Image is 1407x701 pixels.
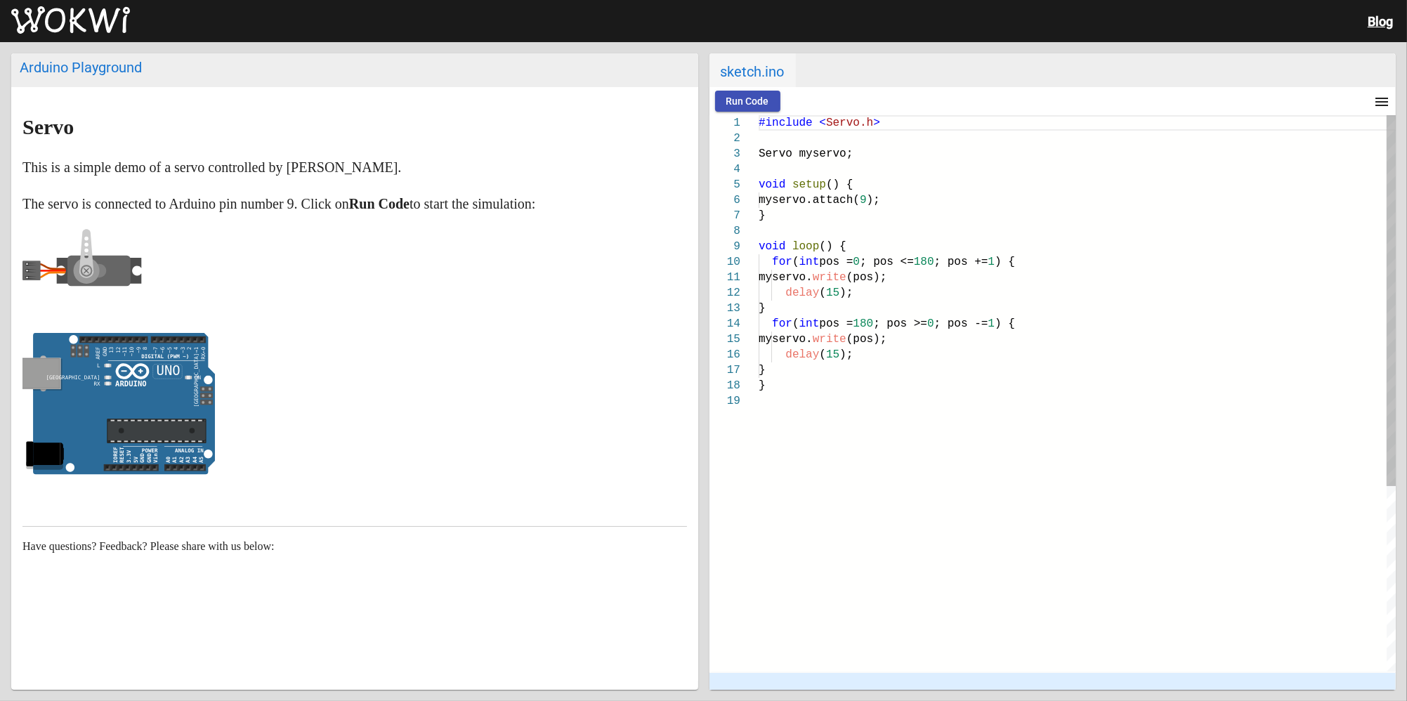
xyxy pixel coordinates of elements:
span: 15 [826,287,839,299]
span: for [772,256,792,268]
span: ) { [995,256,1015,268]
div: 3 [709,146,740,162]
p: The servo is connected to Arduino pin number 9. Click on to start the simulation: [22,192,687,215]
p: This is a simple demo of a servo controlled by [PERSON_NAME]. [22,156,687,178]
div: 18 [709,378,740,393]
div: 10 [709,254,740,270]
span: Have questions? Feedback? Please share with us below: [22,540,275,552]
button: Run Code [715,91,780,112]
span: for [772,317,792,330]
span: 9 [860,194,867,207]
span: 1 [988,317,995,330]
span: myservo. [759,271,813,284]
span: 0 [853,256,860,268]
span: 1 [988,256,995,268]
div: 11 [709,270,740,285]
span: ( [819,287,826,299]
div: 5 [709,177,740,192]
div: 2 [709,131,740,146]
span: delay [785,348,819,361]
a: Blog [1368,14,1393,29]
span: ( [792,317,799,330]
span: ); [866,194,879,207]
span: int [799,317,819,330]
span: sketch.ino [709,53,796,87]
span: 15 [826,348,839,361]
span: myservo. [759,333,813,346]
span: #include [759,117,813,129]
div: 4 [709,162,740,177]
div: 13 [709,301,740,316]
div: 17 [709,362,740,378]
span: void [759,240,785,253]
div: 6 [709,192,740,208]
span: 0 [927,317,934,330]
span: Servo myservo; [759,148,853,160]
span: ; pos -= [934,317,988,330]
div: 7 [709,208,740,223]
div: 15 [709,332,740,347]
span: () { [819,240,846,253]
span: write [812,333,846,346]
div: 19 [709,393,740,409]
div: 14 [709,316,740,332]
span: Run Code [726,96,769,107]
span: ); [839,348,853,361]
span: () { [826,178,853,191]
span: ( [792,256,799,268]
span: 180 [913,256,934,268]
span: 180 [853,317,873,330]
span: Servo.h [826,117,873,129]
mat-icon: menu [1373,93,1390,110]
img: Wokwi [11,6,130,34]
span: write [812,271,846,284]
span: ); [839,287,853,299]
span: delay [785,287,819,299]
h1: Servo [22,116,687,138]
span: myservo.attach( [759,194,860,207]
span: } [759,209,766,222]
span: } [759,364,766,376]
span: int [799,256,819,268]
span: pos = [819,256,853,268]
span: > [873,117,880,129]
span: void [759,178,785,191]
div: Arduino Playground [20,59,690,76]
span: ( [819,348,826,361]
span: (pos); [846,271,886,284]
span: } [759,379,766,392]
div: 8 [709,223,740,239]
span: } [759,302,766,315]
span: loop [792,240,819,253]
span: setup [792,178,826,191]
span: ; pos >= [873,317,927,330]
strong: Run Code [349,196,410,211]
span: (pos); [846,333,886,346]
div: 9 [709,239,740,254]
div: 12 [709,285,740,301]
div: 16 [709,347,740,362]
span: ) { [995,317,1015,330]
span: pos = [819,317,853,330]
span: ; pos <= [860,256,914,268]
span: ; pos += [934,256,988,268]
div: 1 [709,115,740,131]
span: < [819,117,826,129]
